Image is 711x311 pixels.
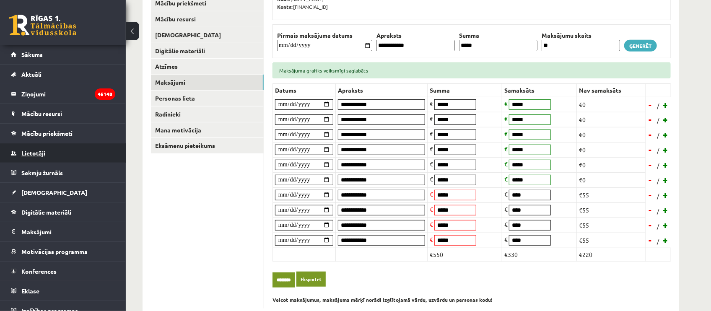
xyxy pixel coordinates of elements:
[646,234,655,246] a: -
[273,83,336,97] th: Datums
[656,192,660,200] span: /
[151,27,264,43] a: [DEMOGRAPHIC_DATA]
[11,84,115,104] a: Ziņojumi45148
[11,262,115,281] a: Konferences
[646,158,655,171] a: -
[151,122,264,138] a: Mana motivācija
[646,204,655,216] a: -
[151,106,264,122] a: Radinieki
[577,127,646,142] td: €0
[21,169,63,176] span: Sekmju žurnāls
[577,187,646,202] td: €55
[11,242,115,261] a: Motivācijas programma
[504,145,508,153] span: €
[577,157,646,172] td: €0
[540,31,622,40] th: Maksājumu skaits
[656,161,660,170] span: /
[577,112,646,127] td: €0
[430,205,433,213] span: €
[11,45,115,64] a: Sākums
[504,100,508,107] span: €
[11,124,115,143] a: Mācību priekšmeti
[151,75,264,90] a: Maksājumi
[504,190,508,198] span: €
[656,237,660,246] span: /
[656,131,660,140] span: /
[11,143,115,163] a: Lietotāji
[374,31,457,40] th: Apraksts
[11,163,115,182] a: Sekmju žurnāls
[11,183,115,202] a: [DEMOGRAPHIC_DATA]
[21,248,88,255] span: Motivācijas programma
[272,296,493,303] b: Veicot maksājumus, maksājuma mērķī norādi izglītojamā vārdu, uzvārdu un personas kodu!
[646,189,655,201] a: -
[296,272,326,287] a: Eksportēt
[577,218,646,233] td: €55
[662,204,670,216] a: +
[21,267,57,275] span: Konferences
[646,113,655,126] a: -
[430,115,433,122] span: €
[662,234,670,246] a: +
[428,248,502,261] td: €550
[504,160,508,168] span: €
[577,233,646,248] td: €55
[21,70,42,78] span: Aktuāli
[577,83,646,97] th: Nav samaksāts
[502,83,577,97] th: Samaksāts
[21,84,115,104] legend: Ziņojumi
[151,11,264,27] a: Mācību resursi
[151,59,264,74] a: Atzīmes
[646,174,655,186] a: -
[21,189,87,196] span: [DEMOGRAPHIC_DATA]
[662,174,670,186] a: +
[430,175,433,183] span: €
[21,149,45,157] span: Lietotāji
[151,43,264,59] a: Digitālie materiāli
[95,88,115,100] i: 45148
[662,113,670,126] a: +
[577,172,646,187] td: €0
[21,222,115,241] legend: Maksājumi
[430,130,433,137] span: €
[662,128,670,141] a: +
[662,143,670,156] a: +
[11,202,115,222] a: Digitālie materiāli
[656,222,660,231] span: /
[646,143,655,156] a: -
[504,205,508,213] span: €
[21,208,71,216] span: Digitālie materiāli
[624,40,657,52] a: Ģenerēt
[11,104,115,123] a: Mācību resursi
[430,190,433,198] span: €
[504,236,508,243] span: €
[430,160,433,168] span: €
[336,83,428,97] th: Apraksts
[646,219,655,231] a: -
[430,100,433,107] span: €
[577,97,646,112] td: €0
[656,146,660,155] span: /
[21,51,43,58] span: Sākums
[646,128,655,141] a: -
[662,189,670,201] a: +
[9,15,76,36] a: Rīgas 1. Tālmācības vidusskola
[11,65,115,84] a: Aktuāli
[656,116,660,125] span: /
[662,158,670,171] a: +
[151,138,264,153] a: Eksāmenu pieteikums
[577,248,646,261] td: €220
[662,219,670,231] a: +
[504,130,508,137] span: €
[11,222,115,241] a: Maksājumi
[430,236,433,243] span: €
[277,3,293,10] b: Konts:
[275,31,374,40] th: Pirmais maksājuma datums
[21,130,73,137] span: Mācību priekšmeti
[151,91,264,106] a: Personas lieta
[577,202,646,218] td: €55
[21,287,39,295] span: Eklase
[430,145,433,153] span: €
[504,115,508,122] span: €
[504,220,508,228] span: €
